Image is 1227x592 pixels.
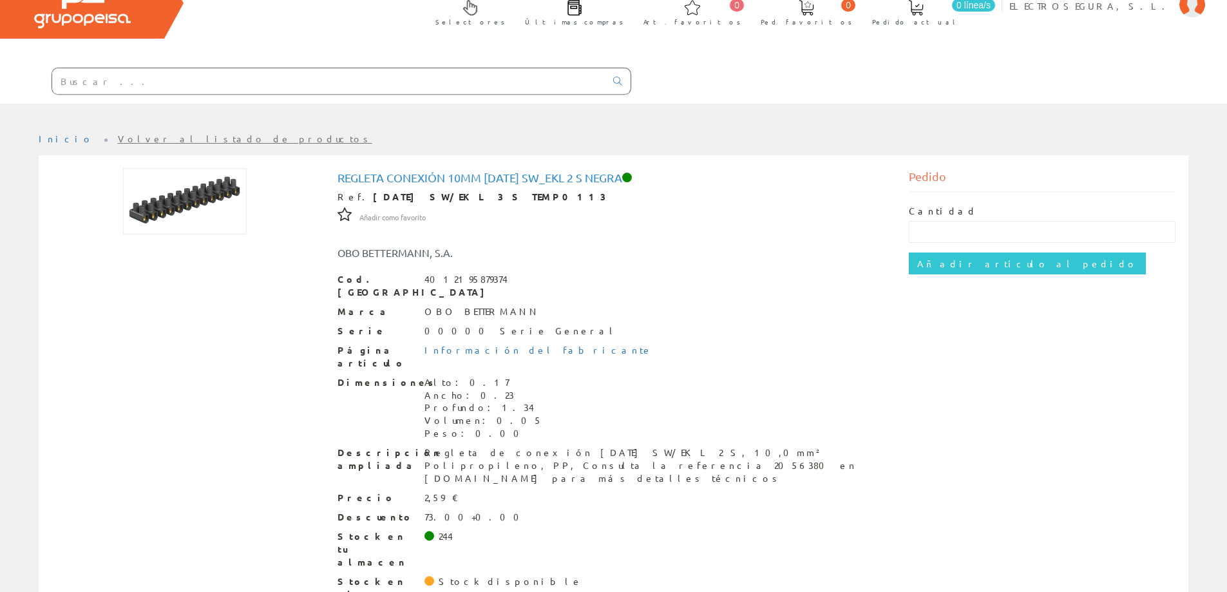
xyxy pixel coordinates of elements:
[761,15,852,28] span: Ped. favoritos
[118,133,372,144] a: Volver al listado de productos
[338,325,415,338] span: Serie
[338,530,415,569] span: Stock en tu almacen
[909,168,1175,192] div: Pedido
[424,325,618,338] div: 00000 Serie General
[909,253,1146,274] input: Añadir artículo al pedido
[435,15,505,28] span: Selectores
[643,15,741,28] span: Art. favoritos
[424,511,527,524] div: 73.00+0.00
[424,492,459,504] div: 2,59 €
[338,511,415,524] span: Descuento
[338,191,890,204] div: Ref.
[525,15,623,28] span: Últimas compras
[338,376,415,389] span: Dimensiones
[338,305,415,318] span: Marca
[338,344,415,370] span: Página artículo
[424,446,890,485] div: Regleta de conexión [DATE] SW/EKL 2 S, 10,0mm² Polipropileno, PP, Consulta la referencia 2056380 ...
[328,245,661,260] div: OBO BETTERMANN, S.A.
[39,133,93,144] a: Inicio
[123,168,247,234] img: Foto artículo Regleta conexión 10mm 76 ce sw_ekl 2 S negra (192x103.424)
[373,191,606,202] strong: [DATE] SW/EKL 3 S TEMP0113
[424,305,540,318] div: OBO BETTERMANN
[424,376,542,389] div: Alto: 0.17
[424,273,508,286] div: 4012195879374
[909,205,977,218] label: Cantidad
[52,68,605,94] input: Buscar ...
[424,389,542,402] div: Ancho: 0.23
[359,213,426,223] span: Añadir como favorito
[439,575,582,588] div: Stock disponible
[338,492,415,504] span: Precio
[338,446,415,472] span: Descripción ampliada
[424,401,542,414] div: Profundo: 1.34
[338,273,415,299] span: Cod. [GEOGRAPHIC_DATA]
[424,414,542,427] div: Volumen: 0.05
[424,344,652,356] a: Información del fabricante
[439,530,453,543] div: 244
[424,427,542,440] div: Peso: 0.00
[338,171,890,184] h1: Regleta conexión 10mm [DATE] sw_ekl 2 S negra
[359,211,426,222] a: Añadir como favorito
[872,15,960,28] span: Pedido actual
